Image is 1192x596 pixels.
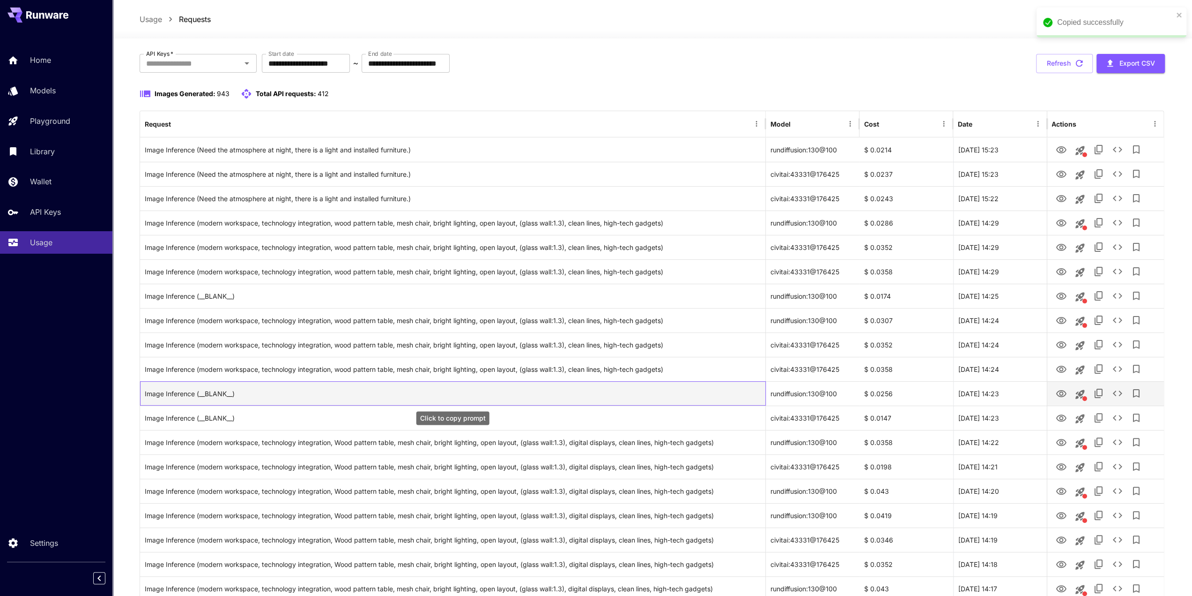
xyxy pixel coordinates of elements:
[859,454,953,479] div: $ 0.0198
[1089,530,1108,549] button: Copy TaskUUID
[1108,457,1126,476] button: See details
[1126,433,1145,452] button: Add to library
[766,332,859,357] div: civitai:43331@176425
[145,162,761,186] div: Click to copy prompt
[1051,140,1070,159] button: View Image
[953,284,1047,308] div: 01 Sep, 2025 14:25
[766,308,859,332] div: rundiffusion:130@100
[1051,120,1076,128] div: Actions
[1126,360,1145,378] button: Add to library
[953,137,1047,162] div: 01 Sep, 2025 15:23
[766,186,859,211] div: civitai:43331@176425
[1070,531,1089,550] button: Launch in playground
[953,308,1047,332] div: 01 Sep, 2025 14:24
[766,406,859,430] div: civitai:43331@176425
[766,479,859,503] div: rundiffusion:130@100
[859,406,953,430] div: $ 0.0147
[1126,506,1145,525] button: Add to library
[145,504,761,528] div: Click to copy prompt
[953,186,1047,211] div: 01 Sep, 2025 15:22
[1070,385,1089,404] button: This request includes a reference image. Clicking this will load all other parameters, but for pr...
[30,537,58,549] p: Settings
[859,162,953,186] div: $ 0.0237
[766,552,859,576] div: civitai:43331@176425
[145,528,761,552] div: Click to copy prompt
[953,381,1047,406] div: 01 Sep, 2025 14:23
[1108,360,1126,378] button: See details
[770,120,791,128] div: Model
[1108,165,1126,183] button: See details
[1070,361,1089,379] button: Launch in playground
[145,260,761,284] div: Click to copy prompt
[766,284,859,308] div: rundiffusion:130@100
[859,528,953,552] div: $ 0.0346
[1070,483,1089,501] button: This request includes a reference image. Clicking this will load all other parameters, but for pr...
[1108,335,1126,354] button: See details
[1070,239,1089,257] button: Launch in playground
[145,552,761,576] div: Click to copy prompt
[1051,384,1070,403] button: View Image
[217,90,230,98] span: 943
[1108,287,1126,305] button: See details
[1051,481,1070,500] button: View Image
[1089,335,1108,354] button: Copy TaskUUID
[1051,237,1070,257] button: View Image
[1036,54,1093,73] button: Refresh
[859,235,953,259] div: $ 0.0352
[859,357,953,381] div: $ 0.0358
[973,117,986,130] button: Sort
[1126,555,1145,573] button: Add to library
[859,332,953,357] div: $ 0.0352
[1070,556,1089,574] button: Launch in playground
[1051,359,1070,378] button: View Image
[1126,482,1145,500] button: Add to library
[953,162,1047,186] div: 01 Sep, 2025 15:23
[145,138,761,162] div: Click to copy prompt
[1051,310,1070,330] button: View Image
[1089,457,1108,476] button: Copy TaskUUID
[1070,458,1089,477] button: Launch in playground
[416,411,489,425] div: Click to copy prompt
[1051,286,1070,305] button: View Image
[1089,238,1108,257] button: Copy TaskUUID
[1070,263,1089,282] button: Launch in playground
[1108,213,1126,232] button: See details
[766,162,859,186] div: civitai:43331@176425
[1070,166,1089,184] button: Launch in playground
[30,206,61,218] p: API Keys
[140,14,211,25] nav: breadcrumb
[1070,190,1089,209] button: Launch in playground
[268,50,294,58] label: Start date
[1126,287,1145,305] button: Add to library
[953,479,1047,503] div: 01 Sep, 2025 14:20
[145,211,761,235] div: Click to copy prompt
[30,237,52,248] p: Usage
[1108,506,1126,525] button: See details
[1126,457,1145,476] button: Add to library
[145,357,761,381] div: Click to copy prompt
[766,381,859,406] div: rundiffusion:130@100
[1126,262,1145,281] button: Add to library
[1108,262,1126,281] button: See details
[859,211,953,235] div: $ 0.0286
[1051,457,1070,476] button: View Image
[30,176,52,187] p: Wallet
[1108,238,1126,257] button: See details
[1051,530,1070,549] button: View Image
[1089,311,1108,330] button: Copy TaskUUID
[1108,408,1126,427] button: See details
[766,430,859,454] div: rundiffusion:130@100
[1070,336,1089,355] button: Launch in playground
[1148,117,1161,130] button: Menu
[859,381,953,406] div: $ 0.0256
[145,309,761,332] div: Click to copy prompt
[146,50,173,58] label: API Keys
[1089,482,1108,500] button: Copy TaskUUID
[844,117,857,130] button: Menu
[1096,54,1165,73] button: Export CSV
[1176,11,1183,19] button: close
[179,14,211,25] a: Requests
[1126,530,1145,549] button: Add to library
[953,454,1047,479] div: 01 Sep, 2025 14:21
[1089,140,1108,159] button: Copy TaskUUID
